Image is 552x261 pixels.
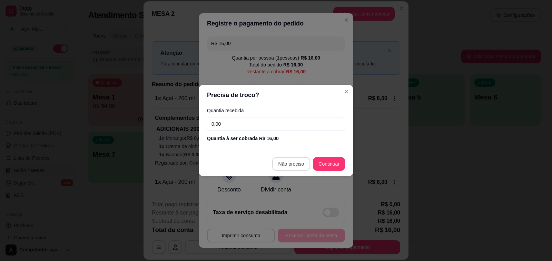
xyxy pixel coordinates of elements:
[199,85,353,105] header: Precisa de troco?
[272,157,310,171] button: Não preciso
[313,157,345,171] button: Continuar
[341,86,352,97] button: Close
[207,135,345,142] div: Quantia à ser cobrada R$ 16,00
[207,108,345,113] label: Quantia recebida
